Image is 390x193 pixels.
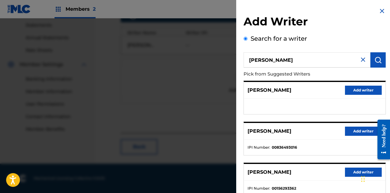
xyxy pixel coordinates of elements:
span: IPI Number : [248,145,270,150]
button: Add writer [345,127,382,136]
p: [PERSON_NAME] [248,169,291,176]
img: close [359,56,367,63]
button: Add writer [345,86,382,95]
button: Add writer [345,168,382,177]
p: [PERSON_NAME] [248,128,291,135]
img: Top Rightsholders [55,6,62,13]
input: Search writer's name or IPI Number [244,52,370,68]
img: Search Works [374,56,382,64]
strong: 00156293362 [272,186,296,191]
p: [PERSON_NAME] [248,87,291,94]
span: 2 [93,6,96,12]
h2: Add Writer [244,15,386,30]
iframe: Chat Widget [359,164,390,193]
label: Search for a writer [251,35,307,42]
iframe: Resource Center [373,115,390,164]
div: Widget de chat [359,164,390,193]
span: Members [66,6,96,13]
p: Pick from Suggested Writers [244,68,351,81]
img: MLC Logo [7,5,31,13]
strong: 00836493016 [272,145,297,150]
div: Arrastrar [361,170,365,188]
span: IPI Number : [248,186,270,191]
